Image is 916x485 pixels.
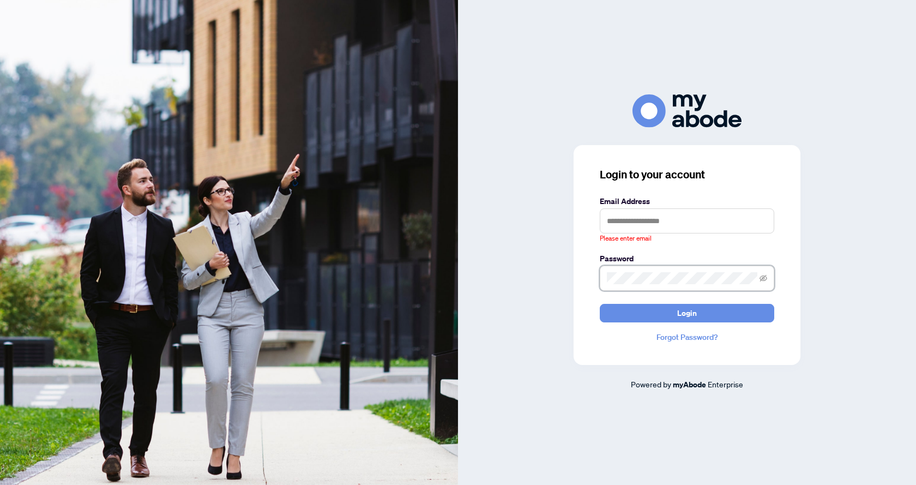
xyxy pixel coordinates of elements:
[600,304,774,322] button: Login
[600,331,774,343] a: Forgot Password?
[760,274,767,282] span: eye-invisible
[708,379,743,389] span: Enterprise
[600,233,652,244] span: Please enter email
[600,195,774,207] label: Email Address
[677,304,697,322] span: Login
[600,167,774,182] h3: Login to your account
[631,379,671,389] span: Powered by
[600,253,774,265] label: Password
[673,379,706,391] a: myAbode
[632,94,742,128] img: ma-logo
